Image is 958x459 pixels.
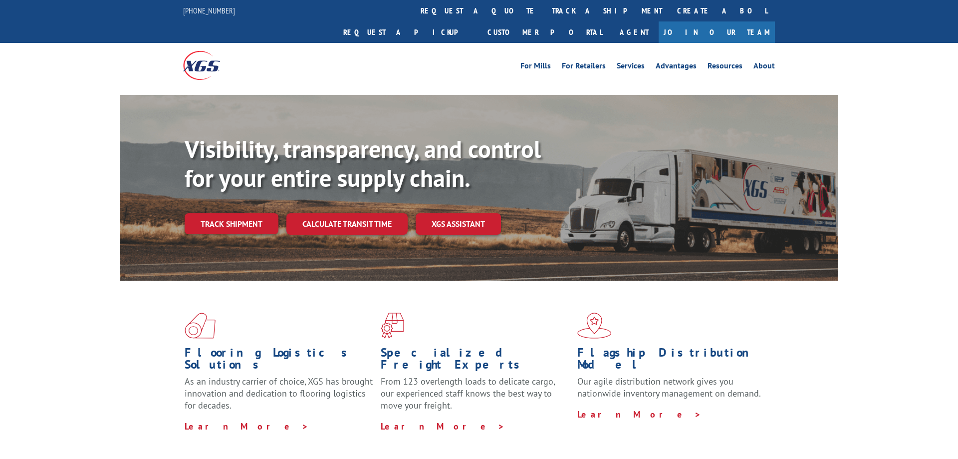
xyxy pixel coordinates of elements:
span: As an industry carrier of choice, XGS has brought innovation and dedication to flooring logistics... [185,376,373,411]
a: For Mills [520,62,551,73]
img: xgs-icon-total-supply-chain-intelligence-red [185,313,216,339]
a: For Retailers [562,62,606,73]
a: Agent [610,21,659,43]
a: Customer Portal [480,21,610,43]
a: Learn More > [185,421,309,432]
a: Learn More > [577,409,702,420]
a: Advantages [656,62,697,73]
a: Join Our Team [659,21,775,43]
a: Calculate transit time [286,213,408,235]
h1: Flooring Logistics Solutions [185,347,373,376]
a: Resources [708,62,742,73]
a: Learn More > [381,421,505,432]
h1: Flagship Distribution Model [577,347,766,376]
h1: Specialized Freight Experts [381,347,569,376]
img: xgs-icon-focused-on-flooring-red [381,313,404,339]
span: Our agile distribution network gives you nationwide inventory management on demand. [577,376,761,399]
a: About [753,62,775,73]
p: From 123 overlength loads to delicate cargo, our experienced staff knows the best way to move you... [381,376,569,420]
a: [PHONE_NUMBER] [183,5,235,15]
img: xgs-icon-flagship-distribution-model-red [577,313,612,339]
b: Visibility, transparency, and control for your entire supply chain. [185,133,541,193]
a: XGS ASSISTANT [416,213,501,235]
a: Track shipment [185,213,278,234]
a: Services [617,62,645,73]
a: Request a pickup [336,21,480,43]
